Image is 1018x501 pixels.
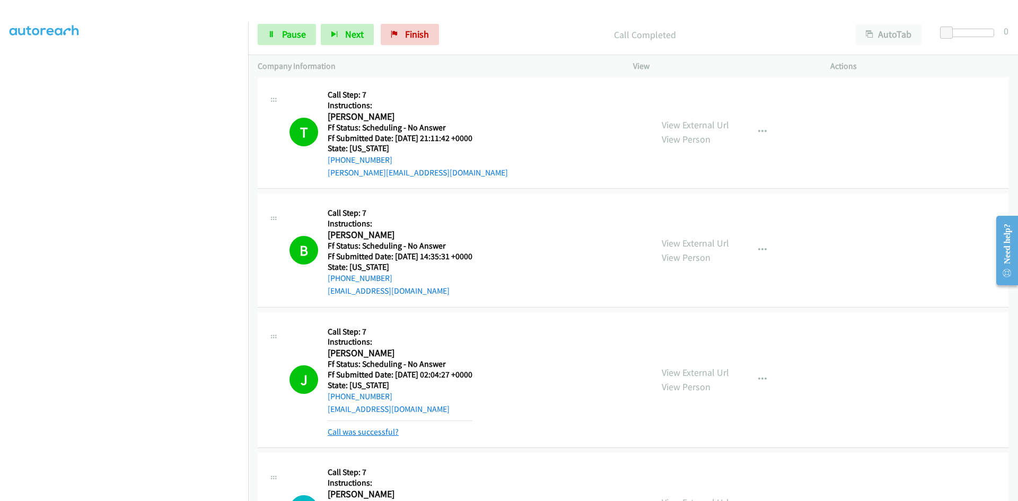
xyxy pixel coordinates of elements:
div: 0 [1004,24,1008,38]
h5: State: [US_STATE] [328,143,508,154]
a: View External Url [662,366,729,379]
a: View Person [662,381,710,393]
h5: Ff Submitted Date: [DATE] 14:35:31 +0000 [328,251,472,262]
a: [EMAIL_ADDRESS][DOMAIN_NAME] [328,404,450,414]
button: Next [321,24,374,45]
h2: [PERSON_NAME] [328,111,508,123]
h2: [PERSON_NAME] [328,229,472,241]
a: Pause [258,24,316,45]
h5: State: [US_STATE] [328,262,472,273]
a: [PHONE_NUMBER] [328,391,392,401]
h1: J [289,365,318,394]
a: View External Url [662,237,729,249]
a: [PHONE_NUMBER] [328,155,392,165]
p: Actions [830,60,1008,73]
h5: Ff Status: Scheduling - No Answer [328,122,508,133]
p: Company Information [258,60,614,73]
span: Pause [282,28,306,40]
h5: State: [US_STATE] [328,380,472,391]
h5: Call Step: 7 [328,467,472,478]
h2: [PERSON_NAME] [328,347,472,359]
h5: Call Step: 7 [328,327,472,337]
h5: Call Step: 7 [328,208,472,218]
a: Call was successful? [328,427,399,437]
a: [PHONE_NUMBER] [328,273,392,283]
h5: Instructions: [328,337,472,347]
a: View External Url [662,119,729,131]
span: Finish [405,28,429,40]
h5: Instructions: [328,218,472,229]
h1: B [289,236,318,265]
a: [PERSON_NAME][EMAIL_ADDRESS][DOMAIN_NAME] [328,168,508,178]
p: View [633,60,811,73]
a: View Person [662,133,710,145]
button: AutoTab [856,24,922,45]
iframe: Resource Center [987,208,1018,293]
h5: Ff Status: Scheduling - No Answer [328,241,472,251]
a: [EMAIL_ADDRESS][DOMAIN_NAME] [328,286,450,296]
h5: Instructions: [328,478,472,488]
a: Finish [381,24,439,45]
h5: Ff Submitted Date: [DATE] 21:11:42 +0000 [328,133,508,144]
span: Next [345,28,364,40]
h1: T [289,118,318,146]
p: Call Completed [453,28,837,42]
h2: [PERSON_NAME] [328,488,472,500]
h5: Ff Status: Scheduling - No Answer [328,359,472,370]
h5: Instructions: [328,100,508,111]
div: Delay between calls (in seconds) [945,29,994,37]
h5: Ff Submitted Date: [DATE] 02:04:27 +0000 [328,370,472,380]
a: View Person [662,251,710,263]
h5: Call Step: 7 [328,90,508,100]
